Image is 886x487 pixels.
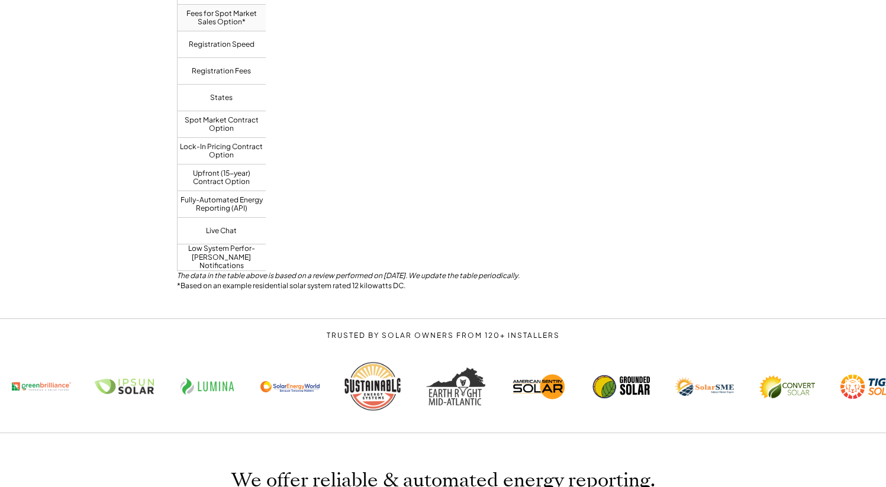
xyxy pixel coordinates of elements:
div: *Based on an example residential solar system rated 12 kilowatts DC. [177,281,405,291]
div: Spot Market Contract Option [179,116,264,133]
div: Registration Speed [189,40,254,49]
div: TRUSTED BY SOLAR OWNERS FROM 120+ INSTALLERS [315,331,572,341]
div: Lock-In Pricing Contract Option [179,143,264,160]
div: States [210,93,233,102]
div: The data in the table above is based on a review performed on [DATE]. We update the table periodi... [177,271,523,281]
div: Upfront (15-year) Contract Option [179,169,264,186]
div: Fees for Spot Market Sales Option* [179,9,264,27]
div: Low System Perfor-[PERSON_NAME] Notifications [179,244,264,270]
div: Live Chat [206,227,237,235]
div: Registration Fees [192,67,251,75]
div: Fully-Automated Energy Reporting (API) [179,196,264,213]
